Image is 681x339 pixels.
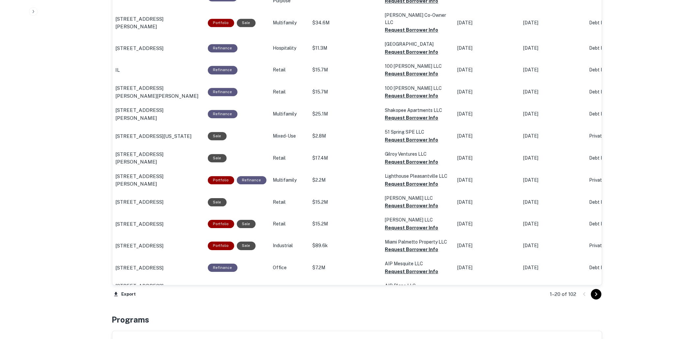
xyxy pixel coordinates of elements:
[385,26,439,34] button: Request Borrower Info
[589,177,642,184] p: Private Money
[116,15,201,31] a: [STREET_ADDRESS][PERSON_NAME]
[313,19,379,26] p: $34.6M
[273,19,306,26] p: Multifamily
[112,314,150,326] h4: Programs
[458,221,517,227] p: [DATE]
[313,177,379,184] p: $2.2M
[208,66,238,74] div: This loan purpose was for refinancing
[116,44,201,52] a: [STREET_ADDRESS]
[385,246,439,253] button: Request Borrower Info
[589,66,642,73] p: Debt Fund
[458,45,517,52] p: [DATE]
[313,89,379,95] p: $15.7M
[273,111,306,117] p: Multifamily
[385,260,451,267] p: AIP Mesquite LLC
[116,282,201,298] a: [STREET_ADDRESS][PERSON_NAME][PERSON_NAME]
[385,224,439,232] button: Request Borrower Info
[116,242,201,250] a: [STREET_ADDRESS]
[313,155,379,162] p: $17.4M
[589,89,642,95] p: Debt Fund
[313,133,379,140] p: $2.8M
[273,264,306,271] p: Office
[116,242,164,250] p: [STREET_ADDRESS]
[589,45,642,52] p: Debt Fund
[208,110,238,118] div: This loan purpose was for refinancing
[385,48,439,56] button: Request Borrower Info
[385,238,451,246] p: Miami Palmetto Property LLC
[385,114,439,122] button: Request Borrower Info
[237,242,256,250] div: Sale
[385,158,439,166] button: Request Borrower Info
[458,242,517,249] p: [DATE]
[116,106,201,122] a: [STREET_ADDRESS][PERSON_NAME]
[385,136,439,144] button: Request Borrower Info
[385,85,451,92] p: 100 [PERSON_NAME] LLC
[116,84,201,100] a: [STREET_ADDRESS][PERSON_NAME][PERSON_NAME]
[208,154,227,162] div: Sale
[385,172,451,180] p: Lighthouse Pleasantville LLC
[116,198,201,206] a: [STREET_ADDRESS]
[524,111,583,117] p: [DATE]
[273,199,306,206] p: Retail
[524,89,583,95] p: [DATE]
[116,264,201,272] a: [STREET_ADDRESS]
[208,198,227,206] div: Sale
[385,180,439,188] button: Request Borrower Info
[385,63,451,70] p: 100 [PERSON_NAME] LLC
[524,221,583,227] p: [DATE]
[208,88,238,96] div: This loan purpose was for refinancing
[648,286,681,318] iframe: Chat Widget
[589,19,642,26] p: Debt Fund
[116,132,192,140] p: [STREET_ADDRESS][US_STATE]
[112,289,138,299] button: Export
[116,150,201,166] p: [STREET_ADDRESS][PERSON_NAME]
[385,70,439,78] button: Request Borrower Info
[589,155,642,162] p: Debt Fund
[273,221,306,227] p: Retail
[208,19,234,27] div: This is a portfolio loan with 4 properties
[273,242,306,249] p: Industrial
[116,132,201,140] a: [STREET_ADDRESS][US_STATE]
[313,111,379,117] p: $25.1M
[524,177,583,184] p: [DATE]
[116,198,164,206] p: [STREET_ADDRESS]
[458,89,517,95] p: [DATE]
[116,66,120,74] p: IL
[385,268,439,275] button: Request Borrower Info
[273,66,306,73] p: Retail
[116,220,201,228] a: [STREET_ADDRESS]
[458,155,517,162] p: [DATE]
[524,264,583,271] p: [DATE]
[273,133,306,140] p: Mixed-Use
[273,45,306,52] p: Hospitality
[458,19,517,26] p: [DATE]
[313,199,379,206] p: $15.2M
[208,176,234,184] div: This is a portfolio loan with 2 properties
[589,111,642,117] p: Debt Fund
[458,66,517,73] p: [DATE]
[524,155,583,162] p: [DATE]
[385,92,439,100] button: Request Borrower Info
[589,242,642,249] p: Private Money
[208,220,234,228] div: This is a portfolio loan with 6 properties
[524,133,583,140] p: [DATE]
[524,242,583,249] p: [DATE]
[273,89,306,95] p: Retail
[116,172,201,188] a: [STREET_ADDRESS][PERSON_NAME]
[550,290,577,298] p: 1–20 of 102
[458,264,517,271] p: [DATE]
[524,66,583,73] p: [DATE]
[385,150,451,158] p: Gilroy Ventures LLC
[385,195,451,202] p: [PERSON_NAME] LLC
[458,199,517,206] p: [DATE]
[273,155,306,162] p: Retail
[589,199,642,206] p: Debt Fund
[116,264,164,272] p: [STREET_ADDRESS]
[208,132,227,140] div: Sale
[385,128,451,136] p: 51 Spring SPE LLC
